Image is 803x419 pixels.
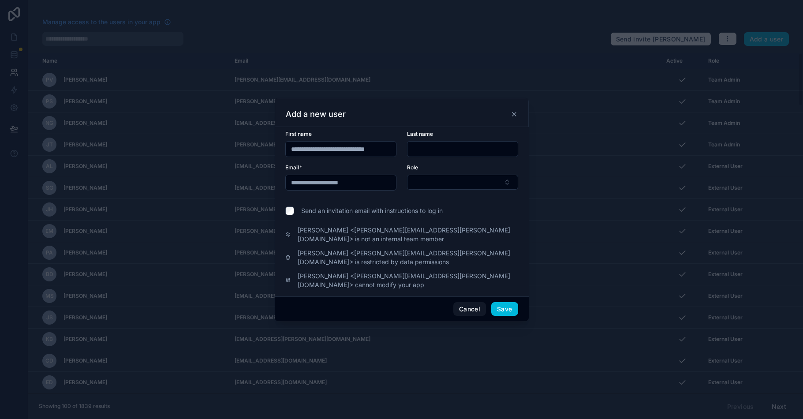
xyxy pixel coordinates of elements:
span: Email [285,164,299,171]
span: Role [407,164,418,171]
button: Cancel [453,302,486,316]
span: [PERSON_NAME] <[PERSON_NAME][EMAIL_ADDRESS][PERSON_NAME][DOMAIN_NAME]> is not an internal team me... [298,226,518,243]
span: [PERSON_NAME] <[PERSON_NAME][EMAIL_ADDRESS][PERSON_NAME][DOMAIN_NAME]> is restricted by data perm... [298,249,518,266]
input: Send an invitation email with instructions to log in [285,206,294,215]
span: First name [285,131,312,137]
span: Last name [407,131,433,137]
span: Send an invitation email with instructions to log in [301,206,443,215]
span: [PERSON_NAME] <[PERSON_NAME][EMAIL_ADDRESS][PERSON_NAME][DOMAIN_NAME]> cannot modify your app [298,272,518,289]
button: Select Button [407,175,518,190]
button: Save [491,302,518,316]
h3: Add a new user [286,109,346,120]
